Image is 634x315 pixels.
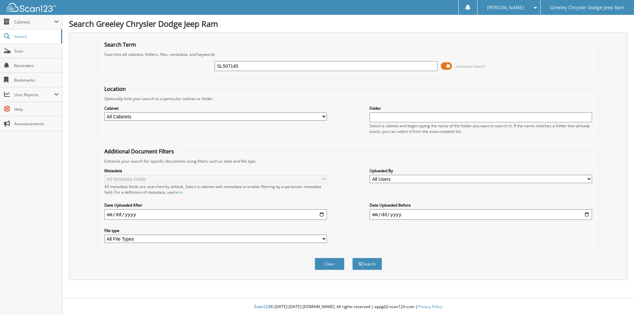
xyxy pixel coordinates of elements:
[14,63,59,68] span: Reminders
[370,105,592,111] label: Folder
[370,209,592,220] input: end
[69,18,627,29] h1: Search Greeley Chrysler Dodge Jeep Ram
[14,92,54,98] span: User Reports
[101,85,129,93] legend: Location
[550,6,624,10] span: Greeley Chrysler Dodge Jeep Ram
[101,96,596,101] div: Optionally limit your search to a particular cabinet or folder
[370,202,592,208] label: Date Uploaded Before
[104,168,327,174] label: Metadata
[487,6,524,10] span: [PERSON_NAME]
[370,123,592,134] div: Select a cabinet and begin typing the name of the folder you want to search in. If the name match...
[101,52,596,57] div: Searches all cabinets, folders, files, metadata, and keywords
[101,158,596,164] div: Enhance your search for specific documents using filters such as date and file type.
[370,168,592,174] label: Uploaded By
[14,34,58,39] span: Search
[14,106,59,112] span: Help
[101,148,177,155] legend: Additional Document Filters
[14,121,59,127] span: Announcements
[101,41,139,48] legend: Search Term
[104,105,327,111] label: Cabinet
[14,48,59,54] span: Scan
[601,283,634,315] iframe: Chat Widget
[62,299,634,315] div: © [DATE]-[DATE] [DOMAIN_NAME]. All rights reserved | appg02-scan123-com |
[352,258,382,270] button: Search
[174,189,182,195] a: here
[104,209,327,220] input: start
[7,3,56,12] img: scan123-logo-white.svg
[104,184,327,195] div: All metadata fields are searched by default. Select a cabinet with metadata to enable filtering b...
[14,77,59,83] span: Bookmarks
[104,228,327,233] label: File type
[254,304,270,309] span: Scan123
[14,19,54,25] span: Cabinets
[104,202,327,208] label: Date Uploaded After
[315,258,344,270] button: Clear
[418,304,442,309] a: Privacy Policy
[456,64,485,69] span: Advanced Search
